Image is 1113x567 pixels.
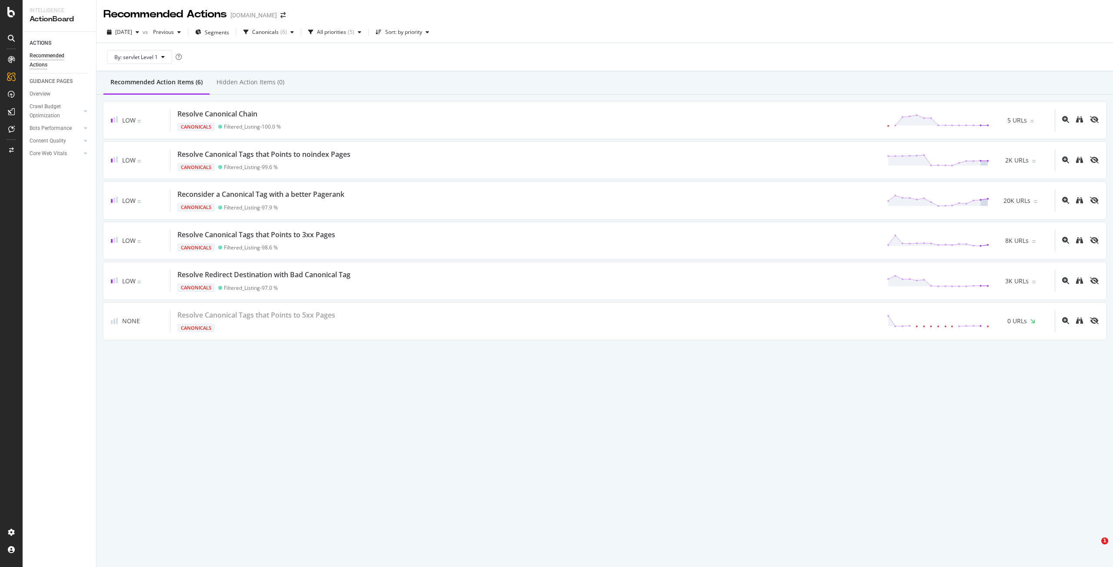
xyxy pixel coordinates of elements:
span: Low [122,116,136,124]
div: Recommended Actions [30,51,82,70]
div: Bots Performance [30,124,72,133]
img: Equal [1032,240,1036,243]
div: eye-slash [1090,197,1099,204]
img: Equal [137,240,141,243]
div: ( 5 ) [348,30,354,35]
span: Low [122,236,136,245]
img: Equal [137,281,141,283]
div: magnifying-glass-plus [1062,197,1069,204]
button: By: servlet Level 1 [107,50,172,64]
div: binoculars [1076,156,1083,163]
div: Filtered_Listing - 98.6 % [224,244,278,251]
div: magnifying-glass-plus [1062,116,1069,123]
span: Segments [205,29,229,36]
span: 8K URLs [1005,236,1029,245]
span: Previous [150,28,174,36]
img: Equal [1032,281,1036,283]
div: arrow-right-arrow-left [280,12,286,18]
div: binoculars [1076,237,1083,244]
span: By: servlet Level 1 [114,53,158,61]
a: Recommended Actions [30,51,90,70]
div: Content Quality [30,136,66,146]
a: binoculars [1076,318,1083,325]
span: Low [122,277,136,285]
a: binoculars [1076,278,1083,285]
img: Equal [1030,120,1034,123]
div: All priorities [317,30,346,35]
div: Resolve Canonical Tags that Points to noindex Pages [177,149,350,159]
img: Equal [137,120,141,123]
img: Equal [1032,160,1036,162]
span: 0 URLs [1007,317,1027,325]
div: Canonicals [177,243,215,252]
div: binoculars [1076,317,1083,324]
iframe: Intercom live chat [1083,537,1104,558]
button: Previous [150,25,184,39]
div: Resolve Canonical Chain [177,109,257,119]
button: Segments [192,25,233,39]
div: Canonicals [177,283,215,292]
div: Canonicals [177,123,215,131]
div: ( 6 ) [280,30,287,35]
div: Canonicals [177,203,215,212]
div: binoculars [1076,277,1083,284]
div: magnifying-glass-plus [1062,237,1069,244]
div: Filtered_Listing - 99.6 % [224,164,278,170]
span: 20K URLs [1003,196,1030,205]
span: Low [122,156,136,164]
div: Recommended Actions [103,7,227,22]
a: Content Quality [30,136,81,146]
div: Overview [30,90,50,99]
div: Hidden Action Items (0) [217,78,284,86]
img: Equal [1034,200,1037,203]
div: Reconsider a Canonical Tag with a better Pagerank [177,189,344,199]
div: Resolve Canonical Tags that Points to 5xx Pages [177,310,335,320]
span: Low [122,196,136,205]
a: Overview [30,90,90,99]
img: Equal [137,160,141,162]
a: binoculars [1076,237,1083,245]
div: magnifying-glass-plus [1062,277,1069,284]
div: GUIDANCE PAGES [30,77,73,86]
div: Sort: by priority [385,30,422,35]
div: Intelligence [30,7,89,14]
a: Crawl Budget Optimization [30,102,81,120]
div: Filtered_Listing - 97.9 % [224,204,278,211]
div: Recommended Action Items (6) [110,78,203,86]
div: binoculars [1076,197,1083,204]
a: GUIDANCE PAGES [30,77,90,86]
span: 2025 Aug. 1st [115,28,132,36]
div: eye-slash [1090,156,1099,163]
img: Equal [137,200,141,203]
span: 3K URLs [1005,277,1029,285]
div: Resolve Redirect Destination with Bad Canonical Tag [177,270,350,280]
a: binoculars [1076,116,1083,124]
a: binoculars [1076,197,1083,205]
button: Canonicals(6) [240,25,297,39]
div: binoculars [1076,116,1083,123]
div: Core Web Vitals [30,149,67,158]
button: [DATE] [103,25,143,39]
div: Canonicals [177,324,215,332]
span: None [122,317,140,325]
div: eye-slash [1090,237,1099,244]
div: Canonicals [252,30,279,35]
span: 5 URLs [1007,116,1027,125]
div: Resolve Canonical Tags that Points to 3xx Pages [177,230,335,240]
div: eye-slash [1090,317,1099,324]
div: Filtered_Listing - 97.0 % [224,285,278,291]
div: magnifying-glass-plus [1062,317,1069,324]
a: Core Web Vitals [30,149,81,158]
div: Filtered_Listing - 100.0 % [224,123,281,130]
div: Canonicals [177,163,215,172]
div: eye-slash [1090,116,1099,123]
span: vs [143,28,150,36]
span: 1 [1101,537,1108,544]
span: 2K URLs [1005,156,1029,165]
div: ACTIONS [30,39,51,48]
button: All priorities(5) [305,25,365,39]
a: Bots Performance [30,124,81,133]
div: [DOMAIN_NAME] [230,11,277,20]
div: magnifying-glass-plus [1062,156,1069,163]
div: eye-slash [1090,277,1099,284]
